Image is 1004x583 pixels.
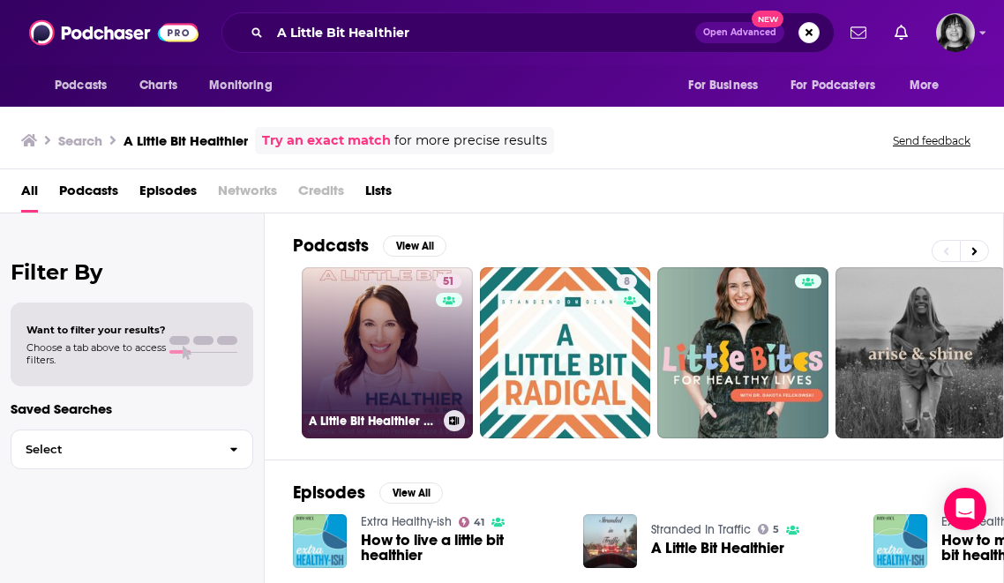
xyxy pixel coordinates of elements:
button: open menu [197,69,295,102]
span: Select [11,444,215,455]
a: 8 [480,267,651,438]
button: Show profile menu [936,13,975,52]
span: for more precise results [394,131,547,151]
span: Networks [218,176,277,213]
button: Send feedback [888,133,976,148]
button: Select [11,430,253,469]
a: All [21,176,38,213]
a: 41 [459,517,485,527]
a: 51 [436,274,461,288]
img: How to make cooking a little bit healthier [873,514,927,568]
input: Search podcasts, credits, & more... [270,19,695,47]
span: Credits [298,176,344,213]
button: View All [379,482,443,504]
a: 8 [617,274,637,288]
div: Search podcasts, credits, & more... [221,12,835,53]
h2: Filter By [11,259,253,285]
span: 5 [773,526,779,534]
span: Choose a tab above to access filters. [26,341,166,366]
a: Episodes [139,176,197,213]
span: Want to filter your results? [26,324,166,336]
a: A Little Bit Healthier [651,541,784,556]
span: Monitoring [209,73,272,98]
h3: Search [58,132,102,149]
span: Charts [139,73,177,98]
span: 41 [474,519,484,527]
h2: Podcasts [293,235,369,257]
h2: Episodes [293,482,365,504]
span: Podcasts [55,73,107,98]
span: Logged in as parkdalepublicity1 [936,13,975,52]
button: View All [383,235,446,257]
img: Podchaser - Follow, Share and Rate Podcasts [29,16,199,49]
a: Lists [365,176,392,213]
a: 5 [758,524,780,534]
a: PodcastsView All [293,235,446,257]
h3: A Little Bit Healthier | Hormone, [MEDICAL_DATA], Weight Loss Resistance, Inflammation & Gut Heal... [309,414,437,429]
a: Charts [128,69,188,102]
span: 51 [443,273,454,291]
button: open menu [897,69,962,102]
p: Saved Searches [11,400,253,417]
a: How to live a little bit healthier [361,533,562,563]
a: EpisodesView All [293,482,443,504]
img: A Little Bit Healthier [583,514,637,568]
a: 51A Little Bit Healthier | Hormone, [MEDICAL_DATA], Weight Loss Resistance, Inflammation & Gut He... [302,267,473,438]
img: User Profile [936,13,975,52]
button: open menu [779,69,901,102]
span: Open Advanced [703,28,776,37]
h3: A Little Bit Healthier [124,132,248,149]
a: Try an exact match [262,131,391,151]
button: open menu [676,69,780,102]
a: Stranded In Traffic [651,522,751,537]
img: How to live a little bit healthier [293,514,347,568]
a: Extra Healthy-ish [361,514,452,529]
a: Show notifications dropdown [888,18,915,48]
button: open menu [42,69,130,102]
span: For Podcasters [790,73,875,98]
a: Show notifications dropdown [843,18,873,48]
span: More [910,73,940,98]
div: Open Intercom Messenger [944,488,986,530]
span: New [752,11,783,27]
a: Podcasts [59,176,118,213]
button: Open AdvancedNew [695,22,784,43]
span: 8 [624,273,630,291]
span: For Business [688,73,758,98]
